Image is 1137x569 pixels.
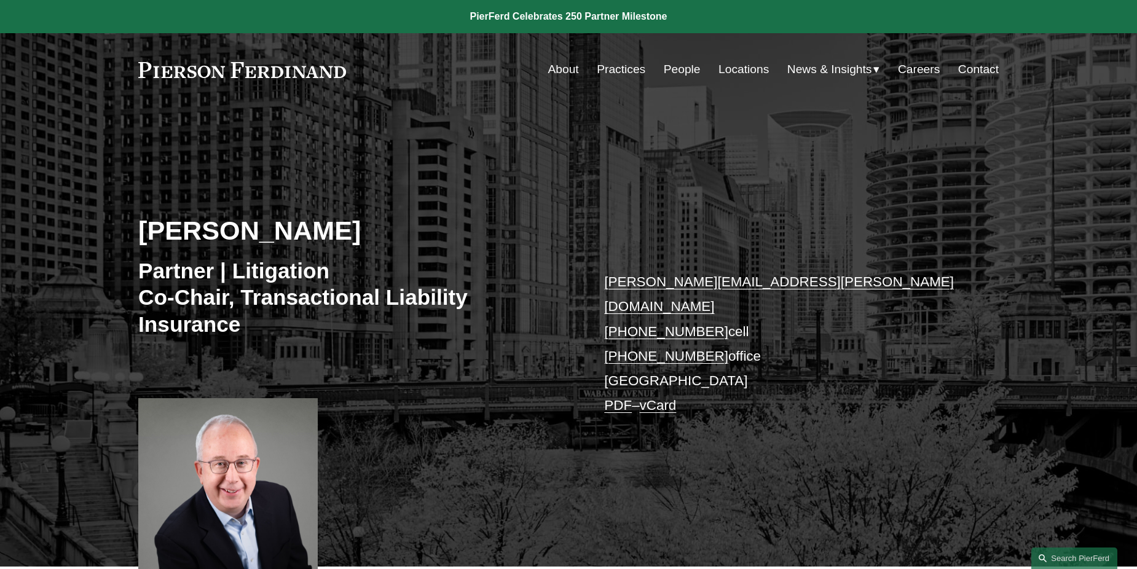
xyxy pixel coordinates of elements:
[958,58,999,81] a: Contact
[898,58,940,81] a: Careers
[604,274,954,314] a: [PERSON_NAME][EMAIL_ADDRESS][PERSON_NAME][DOMAIN_NAME]
[604,398,632,413] a: PDF
[664,58,701,81] a: People
[548,58,579,81] a: About
[138,214,568,246] h2: [PERSON_NAME]
[604,324,728,339] a: [PHONE_NUMBER]
[604,270,962,418] p: cell office [GEOGRAPHIC_DATA] –
[787,59,872,80] span: News & Insights
[597,58,645,81] a: Practices
[787,58,880,81] a: folder dropdown
[604,348,728,364] a: [PHONE_NUMBER]
[138,257,568,338] h3: Partner | Litigation Co-Chair, Transactional Liability Insurance
[640,398,677,413] a: vCard
[1031,547,1117,569] a: Search this site
[718,58,769,81] a: Locations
